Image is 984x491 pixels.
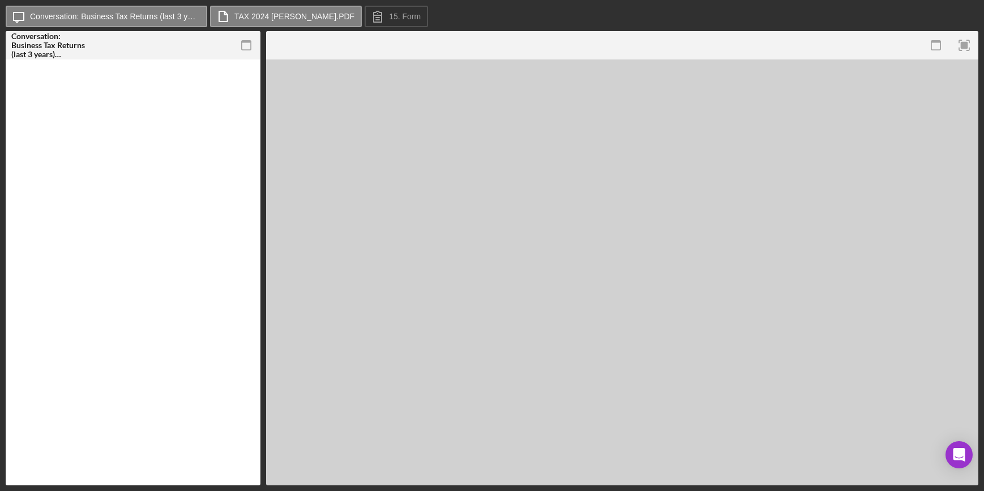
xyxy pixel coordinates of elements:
[365,6,428,27] button: 15. Form
[389,12,421,21] label: 15. Form
[11,32,91,59] div: Conversation: Business Tax Returns (last 3 years) ([PERSON_NAME])
[6,6,207,27] button: Conversation: Business Tax Returns (last 3 years) ([PERSON_NAME])
[946,441,973,468] div: Open Intercom Messenger
[210,6,362,27] button: TAX 2024 [PERSON_NAME].PDF
[30,12,200,21] label: Conversation: Business Tax Returns (last 3 years) ([PERSON_NAME])
[234,12,354,21] label: TAX 2024 [PERSON_NAME].PDF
